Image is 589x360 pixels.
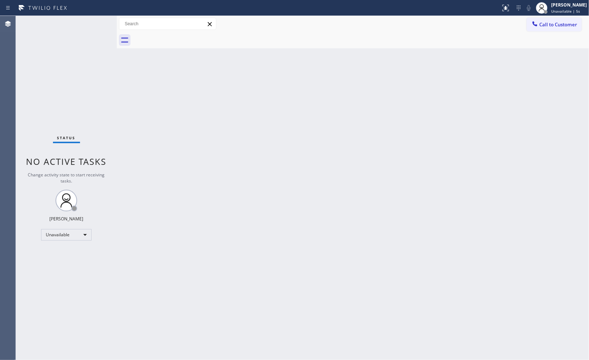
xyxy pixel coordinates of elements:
span: Call to Customer [539,21,577,28]
input: Search [119,18,216,30]
span: Status [57,135,76,140]
div: [PERSON_NAME] [551,2,587,8]
div: [PERSON_NAME] [49,216,83,222]
span: Change activity state to start receiving tasks. [28,172,105,184]
button: Mute [524,3,534,13]
span: No active tasks [26,155,107,167]
span: Unavailable | 5s [551,9,580,14]
button: Call to Customer [527,18,582,31]
div: Unavailable [41,229,92,241]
